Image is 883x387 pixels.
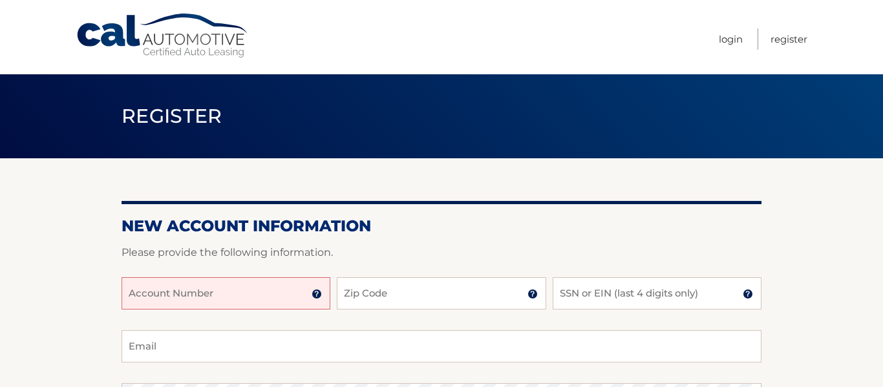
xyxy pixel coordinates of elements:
[743,289,753,299] img: tooltip.svg
[719,28,743,50] a: Login
[122,216,761,236] h2: New Account Information
[122,244,761,262] p: Please provide the following information.
[122,330,761,362] input: Email
[771,28,807,50] a: Register
[122,104,222,128] span: Register
[553,277,761,309] input: SSN or EIN (last 4 digits only)
[527,289,538,299] img: tooltip.svg
[122,277,330,309] input: Account Number
[337,277,546,309] input: Zip Code
[76,13,250,59] a: Cal Automotive
[312,289,322,299] img: tooltip.svg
